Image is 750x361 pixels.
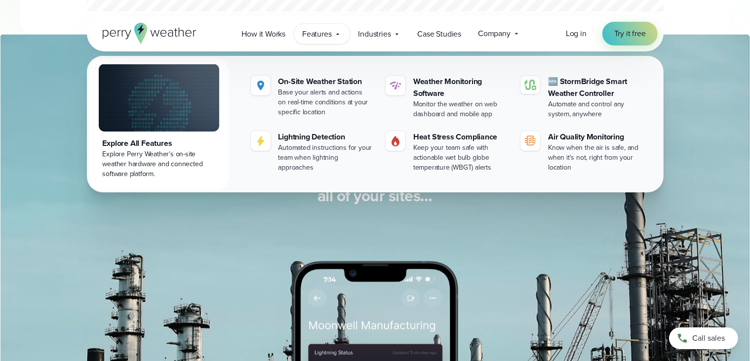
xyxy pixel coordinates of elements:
[413,76,509,99] div: Weather Monitoring Software
[669,327,738,349] a: Call sales
[524,135,536,147] img: aqi-icon.svg
[413,131,509,143] div: Heat Stress Compliance
[255,135,267,147] img: lightning-icon.svg
[278,88,374,117] div: Base your alerts and actions on real-time conditions at your specific location
[242,28,286,40] span: How it Works
[418,28,462,40] span: Case Studies
[516,127,647,177] a: Air Quality Monitoring Know when the air is safe, and when it's not, right from your location
[382,127,513,177] a: Heat Stress Compliance Keep your team safe with actionable wet bulb globe temperature (WBGT) alerts
[548,99,643,119] div: Automate and control any system, anywhere
[278,131,374,143] div: Lightning Detection
[413,143,509,173] div: Keep your team safe with actionable wet bulb globe temperature (WBGT) alerts
[390,80,401,91] img: software-icon.svg
[524,80,536,90] img: stormbridge-icon-V6.svg
[548,143,643,173] div: Know when the air is safe, and when it's not, right from your location
[516,72,647,123] a: 🆕 StormBridge Smart Weather Controller Automate and control any system, anywhere
[247,127,378,177] a: Lightning Detection Automated instructions for your team when lightning approaches
[278,143,374,173] div: Automated instructions for your team when lightning approaches
[548,131,643,143] div: Air Quality Monitoring
[278,76,374,88] div: On-Site Weather Station
[390,135,401,147] img: Gas.svg
[614,28,646,40] span: Try it free
[255,80,267,91] img: Location.svg
[413,99,509,119] div: Monitor the weather on web dashboard and mobile app
[103,149,215,179] div: Explore Perry Weather's on-site weather hardware and connected software platform.
[602,22,658,45] a: Try it free
[247,72,378,121] a: On-Site Weather Station Base your alerts and actions on real-time conditions at your specific loc...
[186,166,565,206] h3: Stay ahead of changing weather conditions at one or all of your sites…
[566,28,587,40] a: Log in
[89,58,229,190] a: Explore All Features Explore Perry Weather's on-site weather hardware and connected software plat...
[302,28,331,40] span: Features
[409,24,470,44] a: Case Studies
[692,332,725,344] span: Call sales
[566,28,587,39] span: Log in
[358,28,391,40] span: Industries
[103,137,215,149] div: Explore All Features
[548,76,643,99] div: 🆕 StormBridge Smart Weather Controller
[382,72,513,123] a: Weather Monitoring Software Monitor the weather on web dashboard and mobile app
[234,24,294,44] a: How it Works
[478,28,511,40] span: Company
